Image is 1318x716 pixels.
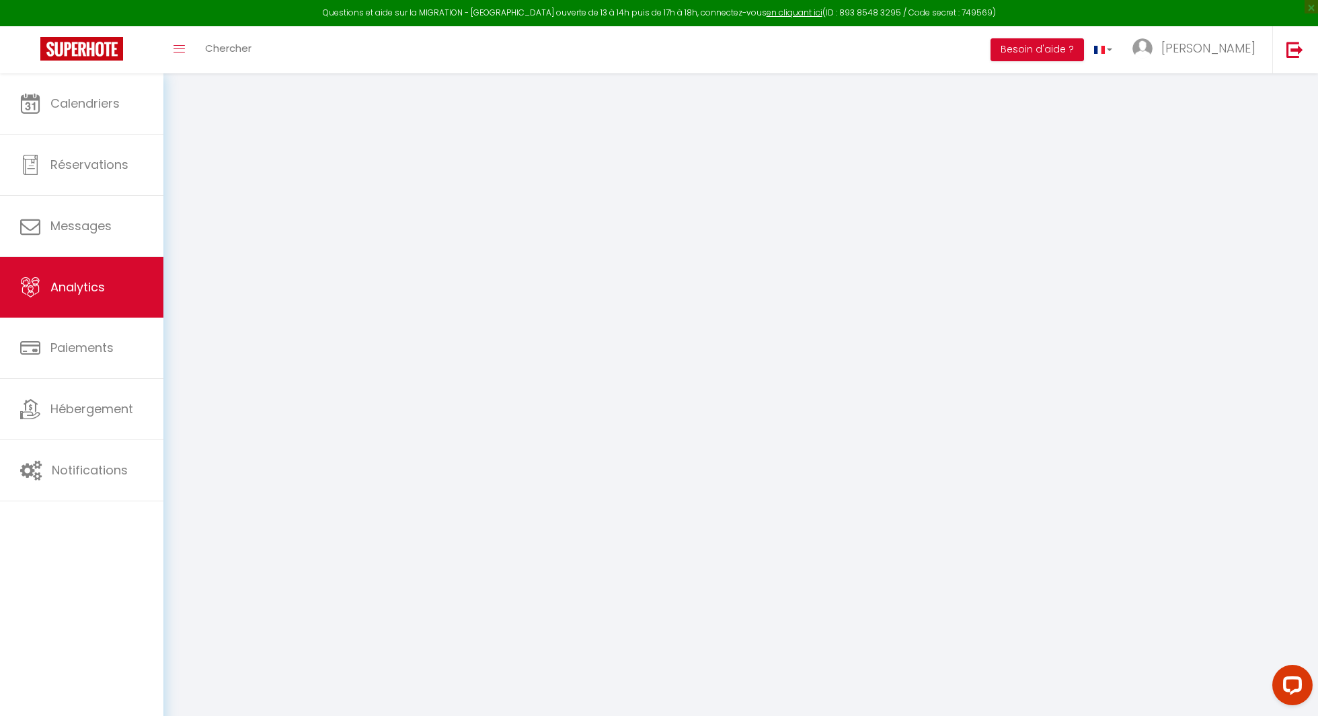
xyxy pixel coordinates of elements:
[50,95,120,112] span: Calendriers
[50,400,133,417] span: Hébergement
[50,279,105,295] span: Analytics
[1286,41,1303,58] img: logout
[1161,40,1255,57] span: [PERSON_NAME]
[40,37,123,61] img: Super Booking
[1132,38,1153,59] img: ...
[50,217,112,234] span: Messages
[1122,26,1272,73] a: ... [PERSON_NAME]
[50,339,114,356] span: Paiements
[195,26,262,73] a: Chercher
[1262,659,1318,716] iframe: LiveChat chat widget
[767,7,822,18] a: en cliquant ici
[50,156,128,173] span: Réservations
[52,462,128,478] span: Notifications
[991,38,1084,61] button: Besoin d'aide ?
[205,41,251,55] span: Chercher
